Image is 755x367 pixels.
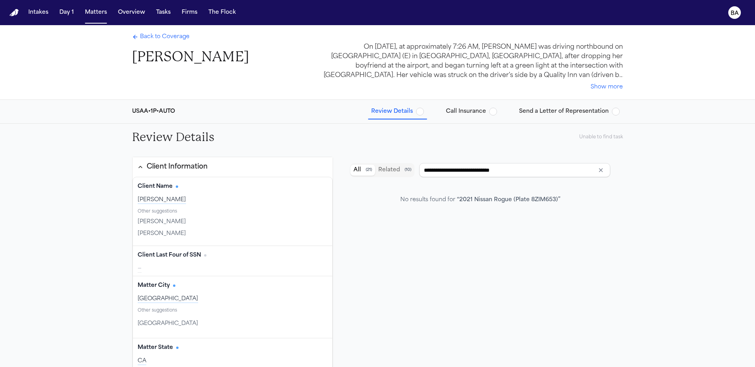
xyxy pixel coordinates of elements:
div: Suggested values [133,306,332,338]
div: Client Information [147,162,208,172]
button: Send a Letter of Representation [516,105,623,119]
span: ( 21 ) [366,167,372,173]
span: [GEOGRAPHIC_DATA] [138,320,198,328]
span: — [138,266,142,272]
span: ( 10 ) [405,167,411,173]
div: Other suggestions [138,308,328,314]
button: Show more [591,83,623,91]
span: Matter City [138,282,170,290]
span: Send a Letter of Representation [519,108,609,116]
button: The Flock [205,6,239,20]
button: Clear input [595,165,606,176]
div: CA [138,357,328,365]
h2: Review Details [132,130,214,144]
span: Call Insurance [446,108,486,116]
span: Has citation [176,347,179,349]
button: Tasks [153,6,174,20]
button: Overview [115,6,148,20]
span: No citation [204,254,206,257]
div: Document browser [350,160,610,220]
div: [PERSON_NAME] [138,196,328,204]
button: Client Information [133,157,333,177]
span: Has citation [173,284,175,287]
span: Matter State [138,344,173,352]
div: USAA • 1P • AUTO [132,108,175,116]
span: Back to Coverage [140,33,190,41]
div: Matter City (required) [133,276,332,306]
div: Other suggestions [138,209,328,215]
span: [PERSON_NAME] [138,230,186,238]
button: Related documents [375,165,414,176]
div: Suggested values [133,207,332,246]
img: Finch Logo [9,9,19,17]
span: Has citation [176,185,178,188]
span: [PERSON_NAME] [138,218,186,226]
div: Client Name (required) [133,177,332,207]
button: All documents [350,165,375,176]
button: Review Details [368,105,427,119]
button: Matters [82,6,110,20]
button: Call Insurance [443,105,500,119]
span: Client Name [138,183,173,191]
div: [GEOGRAPHIC_DATA] [138,295,328,303]
div: On [DATE], at approximately 7:26 AM, [PERSON_NAME] was driving northbound on [GEOGRAPHIC_DATA] (E... [321,42,623,80]
button: Intakes [25,6,52,20]
button: Firms [179,6,201,20]
span: Review Details [371,108,413,116]
a: Back to Coverage [132,33,190,41]
a: Home [9,9,19,17]
div: Unable to find task [579,134,623,140]
div: No results found for [400,196,560,204]
button: Day 1 [56,6,77,20]
h1: [PERSON_NAME] [132,48,249,66]
div: Client Last Four of SSN (required) [133,246,332,276]
span: Client Last Four of SSN [138,251,201,259]
input: Search references [419,163,610,177]
span: “ 2021 Nissan Rogue (Plate 8ZIM653) ” [457,197,560,203]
